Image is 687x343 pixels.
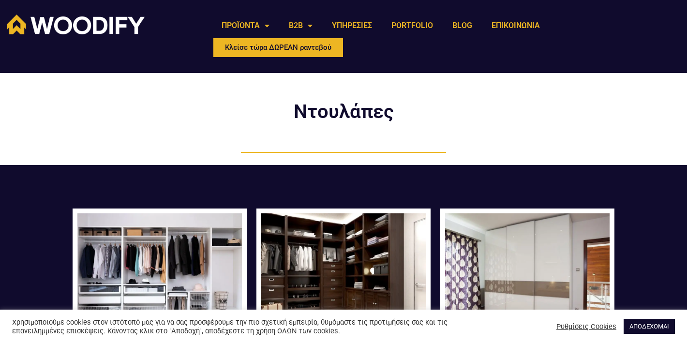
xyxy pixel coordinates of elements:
a: BLOG [443,15,482,37]
a: Cossies βεστιάριο ντουλάπας [77,213,242,343]
a: PORTFOLIO [382,15,443,37]
a: Ρυθμίσεις Cookies [556,322,616,331]
a: Ντουλάπα Bandon [445,213,610,343]
a: ΕΠΙΚΟΙΝΩΝΙΑ [482,15,550,37]
h2: Ντουλάπες [227,102,460,121]
div: Χρησιμοποιούμε cookies στον ιστότοπό μας για να σας προσφέρουμε την πιο σχετική εμπειρία, θυμόμασ... [12,318,476,335]
img: Woodify [7,15,145,34]
a: ΑΠΟΔΕΧΟΜΑΙ [624,319,675,334]
a: ΥΠΗΡΕΣΙΕΣ [322,15,382,37]
a: Κλείσε τώρα ΔΩΡΕΑΝ ραντεβού [212,37,344,59]
a: ΠΡΟΪΟΝΤΑ [212,15,279,37]
span: Κλείσε τώρα ΔΩΡΕΑΝ ραντεβού [225,44,331,51]
nav: Menu [212,15,550,37]
a: B2B [279,15,322,37]
a: Odaiba βεστιάριο ντουλάπας [261,213,426,343]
